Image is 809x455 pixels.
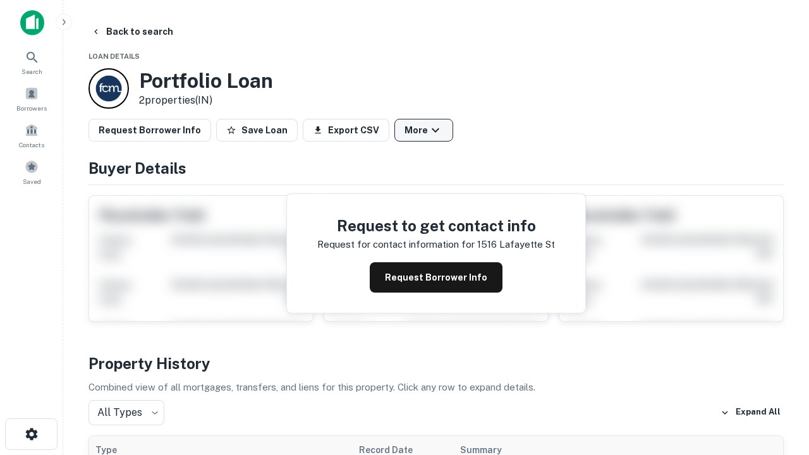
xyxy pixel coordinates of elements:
span: Borrowers [16,103,47,113]
h3: Portfolio Loan [139,69,273,93]
a: Borrowers [4,82,59,116]
img: capitalize-icon.png [20,10,44,35]
h4: Buyer Details [88,157,784,179]
a: Saved [4,155,59,189]
p: 1516 lafayette st [477,237,555,252]
a: Contacts [4,118,59,152]
p: Combined view of all mortgages, transfers, and liens for this property. Click any row to expand d... [88,380,784,395]
span: Contacts [19,140,44,150]
button: Export CSV [303,119,389,142]
div: All Types [88,400,164,425]
button: Request Borrower Info [88,119,211,142]
button: Request Borrower Info [370,262,502,293]
button: Expand All [717,403,784,422]
button: Back to search [86,20,178,43]
h4: Request to get contact info [317,214,555,237]
h4: Property History [88,352,784,375]
p: Request for contact information for [317,237,475,252]
iframe: Chat Widget [746,313,809,374]
span: Saved [23,176,41,186]
span: Search [21,66,42,76]
button: More [394,119,453,142]
p: 2 properties (IN) [139,93,273,108]
a: Search [4,45,59,79]
span: Loan Details [88,52,140,60]
button: Save Loan [216,119,298,142]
